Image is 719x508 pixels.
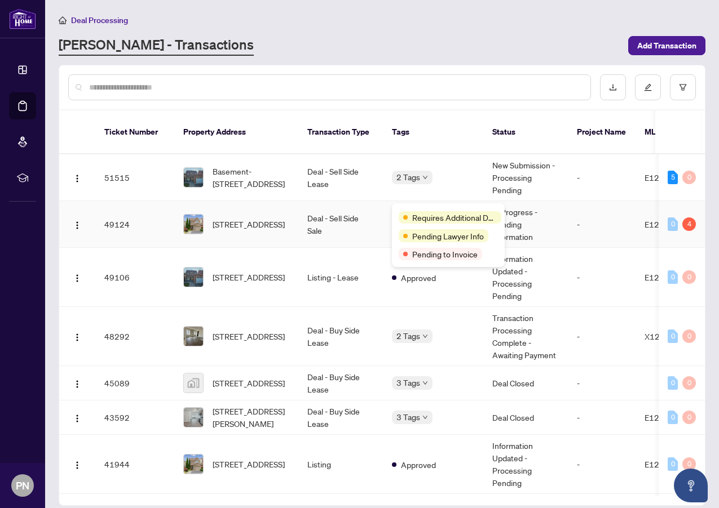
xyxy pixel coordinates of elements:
[95,110,174,154] th: Ticket Number
[68,408,86,426] button: Logo
[396,411,420,424] span: 3 Tags
[422,175,428,180] span: down
[298,110,383,154] th: Transaction Type
[184,454,203,474] img: thumbnail-img
[95,248,174,307] td: 49106
[483,366,568,400] td: Deal Closed
[483,154,568,201] td: New Submission - Processing Pending
[213,405,289,430] span: [STREET_ADDRESS][PERSON_NAME]
[71,15,128,25] span: Deal Processing
[213,377,285,389] span: [STREET_ADDRESS]
[668,217,678,231] div: 0
[636,110,703,154] th: MLS #
[298,307,383,366] td: Deal - Buy Side Lease
[73,221,82,230] img: Logo
[298,248,383,307] td: Listing - Lease
[568,154,636,201] td: -
[184,408,203,427] img: thumbnail-img
[568,248,636,307] td: -
[95,201,174,248] td: 49124
[568,400,636,435] td: -
[682,457,696,471] div: 0
[483,400,568,435] td: Deal Closed
[213,458,285,470] span: [STREET_ADDRESS]
[184,268,203,287] img: thumbnail-img
[396,329,420,342] span: 2 Tags
[412,230,484,242] span: Pending Lawyer Info
[668,376,678,390] div: 0
[682,329,696,343] div: 0
[184,215,203,234] img: thumbnail-img
[568,201,636,248] td: -
[568,110,636,154] th: Project Name
[568,435,636,494] td: -
[73,461,82,470] img: Logo
[73,414,82,423] img: Logo
[635,74,661,100] button: edit
[68,268,86,286] button: Logo
[213,330,285,342] span: [STREET_ADDRESS]
[682,217,696,231] div: 4
[16,478,29,493] span: PN
[674,469,708,502] button: Open asap
[679,83,687,91] span: filter
[483,248,568,307] td: Information Updated - Processing Pending
[422,333,428,339] span: down
[213,271,285,283] span: [STREET_ADDRESS]
[668,270,678,284] div: 0
[412,248,478,260] span: Pending to Invoice
[73,174,82,183] img: Logo
[184,327,203,346] img: thumbnail-img
[644,83,652,91] span: edit
[396,376,420,389] span: 3 Tags
[628,36,705,55] button: Add Transaction
[483,201,568,248] td: In Progress - Pending Information
[59,16,67,24] span: home
[668,457,678,471] div: 0
[184,373,203,393] img: thumbnail-img
[682,376,696,390] div: 0
[412,211,497,224] span: Requires Additional Docs
[609,83,617,91] span: download
[174,110,298,154] th: Property Address
[213,218,285,230] span: [STREET_ADDRESS]
[9,8,36,29] img: logo
[73,333,82,342] img: Logo
[95,154,174,201] td: 51515
[68,168,86,186] button: Logo
[383,110,483,154] th: Tags
[59,35,254,56] a: [PERSON_NAME] - Transactions
[401,458,436,471] span: Approved
[73,380,82,389] img: Logo
[682,411,696,424] div: 0
[668,171,678,184] div: 5
[68,374,86,392] button: Logo
[95,400,174,435] td: 43592
[645,172,690,182] span: E12347231
[184,168,203,187] img: thumbnail-img
[568,366,636,400] td: -
[668,411,678,424] div: 0
[645,272,690,282] span: E12347231
[682,270,696,284] div: 0
[682,171,696,184] div: 0
[298,201,383,248] td: Deal - Sell Side Sale
[95,366,174,400] td: 45089
[401,271,436,284] span: Approved
[68,455,86,473] button: Logo
[483,435,568,494] td: Information Updated - Processing Pending
[68,327,86,345] button: Logo
[396,171,420,184] span: 2 Tags
[483,307,568,366] td: Transaction Processing Complete - Awaiting Payment
[422,380,428,386] span: down
[298,366,383,400] td: Deal - Buy Side Lease
[298,435,383,494] td: Listing
[645,459,690,469] span: E12254605
[483,110,568,154] th: Status
[670,74,696,100] button: filter
[95,435,174,494] td: 41944
[637,37,696,55] span: Add Transaction
[600,74,626,100] button: download
[73,274,82,283] img: Logo
[645,412,690,422] span: E12262740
